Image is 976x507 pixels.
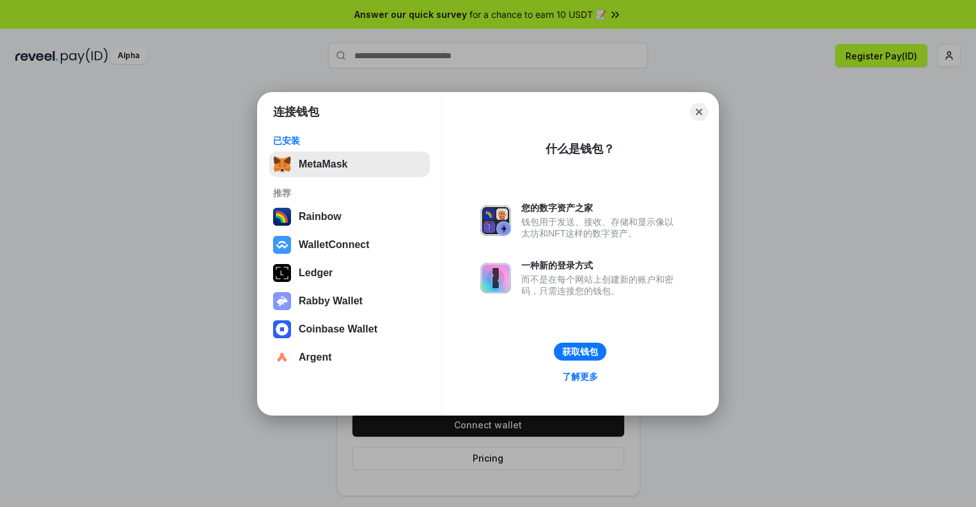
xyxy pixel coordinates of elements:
button: Rabby Wallet [269,288,430,314]
div: Argent [299,352,332,363]
img: svg+xml,%3Csvg%20width%3D%2228%22%20height%3D%2228%22%20viewBox%3D%220%200%2028%2028%22%20fill%3D... [273,348,291,366]
div: 钱包用于发送、接收、存储和显示像以太坊和NFT这样的数字资产。 [521,216,680,239]
div: 什么是钱包？ [546,141,615,157]
button: Close [690,103,708,121]
button: WalletConnect [269,232,430,258]
img: svg+xml,%3Csvg%20xmlns%3D%22http%3A%2F%2Fwww.w3.org%2F2000%2Fsvg%22%20fill%3D%22none%22%20viewBox... [480,263,511,293]
h1: 连接钱包 [273,104,319,120]
div: 推荐 [273,187,426,199]
button: 获取钱包 [554,343,606,361]
div: 已安装 [273,135,426,146]
div: MetaMask [299,159,347,170]
img: svg+xml,%3Csvg%20width%3D%2228%22%20height%3D%2228%22%20viewBox%3D%220%200%2028%2028%22%20fill%3D... [273,236,291,254]
div: 而不是在每个网站上创建新的账户和密码，只需连接您的钱包。 [521,274,680,297]
div: 获取钱包 [562,346,598,357]
div: WalletConnect [299,239,370,251]
img: svg+xml,%3Csvg%20xmlns%3D%22http%3A%2F%2Fwww.w3.org%2F2000%2Fsvg%22%20fill%3D%22none%22%20viewBox... [273,292,291,310]
img: svg+xml,%3Csvg%20width%3D%22120%22%20height%3D%22120%22%20viewBox%3D%220%200%20120%20120%22%20fil... [273,208,291,226]
div: 了解更多 [562,371,598,382]
a: 了解更多 [555,368,606,385]
button: Coinbase Wallet [269,316,430,342]
button: Rainbow [269,204,430,230]
button: Argent [269,345,430,370]
div: Rabby Wallet [299,295,363,307]
div: Ledger [299,267,333,279]
img: svg+xml,%3Csvg%20xmlns%3D%22http%3A%2F%2Fwww.w3.org%2F2000%2Fsvg%22%20width%3D%2228%22%20height%3... [273,264,291,282]
button: Ledger [269,260,430,286]
img: svg+xml,%3Csvg%20width%3D%2228%22%20height%3D%2228%22%20viewBox%3D%220%200%2028%2028%22%20fill%3D... [273,320,291,338]
div: 一种新的登录方式 [521,260,680,271]
img: svg+xml,%3Csvg%20xmlns%3D%22http%3A%2F%2Fwww.w3.org%2F2000%2Fsvg%22%20fill%3D%22none%22%20viewBox... [480,205,511,236]
img: svg+xml,%3Csvg%20fill%3D%22none%22%20height%3D%2233%22%20viewBox%3D%220%200%2035%2033%22%20width%... [273,155,291,173]
button: MetaMask [269,152,430,177]
div: Coinbase Wallet [299,324,377,335]
div: Rainbow [299,211,342,222]
div: 您的数字资产之家 [521,202,680,214]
